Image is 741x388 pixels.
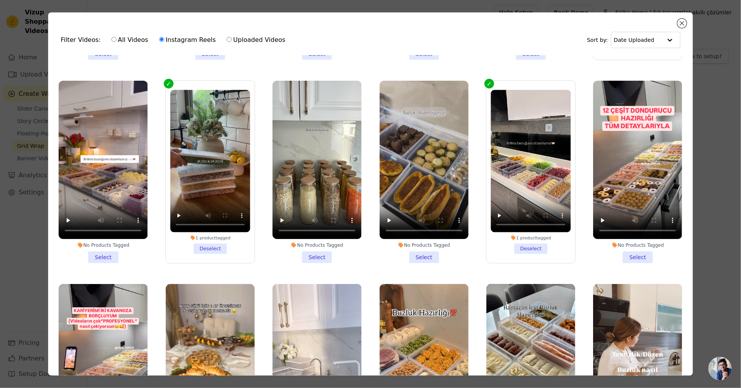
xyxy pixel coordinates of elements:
div: No Products Tagged [59,242,148,248]
div: Filter Videos: [61,31,290,49]
div: 1 product tagged [170,235,250,241]
div: 1 product tagged [491,235,571,241]
div: No Products Tagged [380,242,469,248]
a: Open chat [708,357,732,380]
button: Close modal [677,19,687,28]
div: Sort by: [587,32,680,48]
label: Instagram Reels [159,35,216,45]
div: No Products Tagged [272,242,361,248]
label: All Videos [111,35,149,45]
div: No Products Tagged [593,242,682,248]
label: Uploaded Videos [226,35,286,45]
